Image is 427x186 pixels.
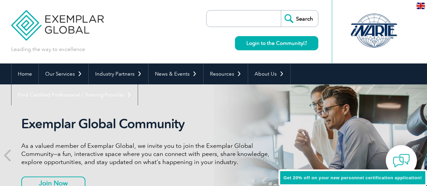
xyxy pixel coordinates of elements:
img: contact-chat.png [393,152,410,169]
a: Industry Partners [89,63,148,84]
a: Our Services [39,63,88,84]
a: About Us [248,63,290,84]
a: Find Certified Professional / Training Provider [11,84,138,105]
span: Get 20% off on your new personnel certification application! [284,175,422,180]
img: open_square.png [303,41,307,45]
a: Home [11,63,38,84]
a: News & Events [149,63,203,84]
p: As a valued member of Exemplar Global, we invite you to join the Exemplar Global Community—a fun,... [21,142,274,166]
input: Search [281,10,318,27]
a: Resources [204,63,248,84]
img: en [417,3,425,9]
h2: Exemplar Global Community [21,116,274,132]
p: Leading the way to excellence [11,46,85,53]
a: Login to the Community [235,36,318,50]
